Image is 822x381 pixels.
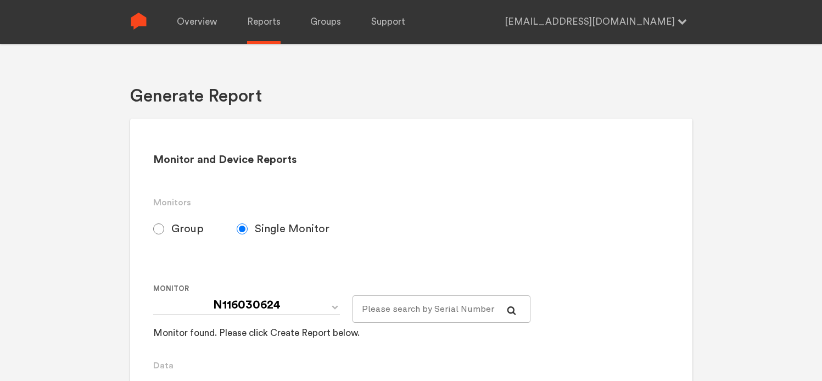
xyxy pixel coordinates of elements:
[153,196,669,209] h3: Monitors
[255,222,329,236] span: Single Monitor
[153,153,669,167] h2: Monitor and Device Reports
[130,13,147,30] img: Sense Logo
[153,282,344,295] label: Monitor
[130,85,262,108] h1: Generate Report
[237,223,248,234] input: Single Monitor
[353,282,522,295] label: For large monitor counts
[171,222,204,236] span: Group
[153,359,669,372] h3: Data
[153,327,360,340] div: Monitor found. Please click Create Report below.
[153,223,164,234] input: Group
[353,295,531,323] input: Please search by Serial Number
